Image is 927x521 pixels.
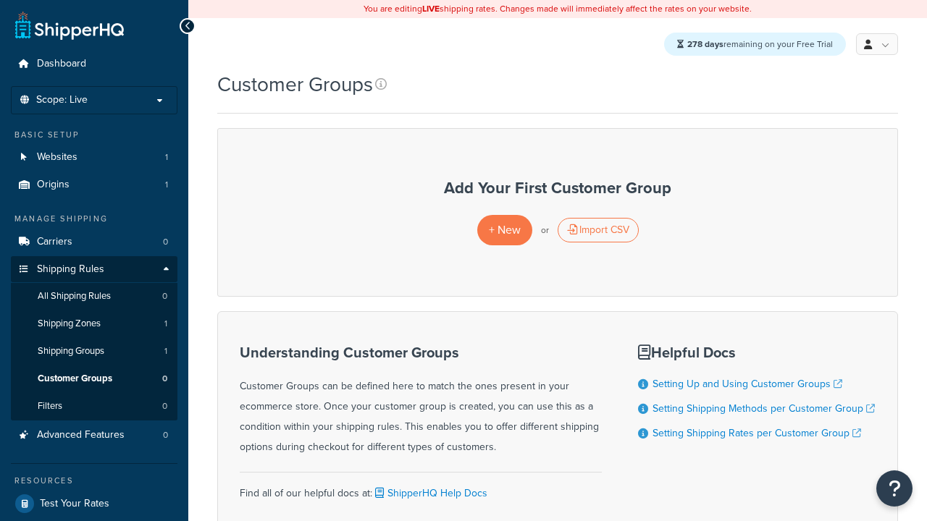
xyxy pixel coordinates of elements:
[163,429,168,441] span: 0
[165,179,168,191] span: 1
[477,215,532,245] a: + New
[240,344,602,457] div: Customer Groups can be defined here to match the ones present in your ecommerce store. Once your ...
[489,221,521,238] span: + New
[11,229,177,255] a: Carriers 0
[37,179,70,191] span: Origins
[664,33,846,56] div: remaining on your Free Trial
[11,338,177,365] a: Shipping Groups 1
[37,429,125,441] span: Advanced Features
[558,218,639,242] div: Import CSV
[162,290,167,302] span: 0
[11,171,177,198] li: Origins
[38,400,62,412] span: Filters
[38,345,104,357] span: Shipping Groups
[11,365,177,392] li: Customer Groups
[38,373,112,385] span: Customer Groups
[165,151,168,164] span: 1
[638,344,875,360] h3: Helpful Docs
[11,365,177,392] a: Customer Groups 0
[11,129,177,141] div: Basic Setup
[11,213,177,225] div: Manage Shipping
[37,263,104,276] span: Shipping Rules
[38,290,111,302] span: All Shipping Rules
[422,2,440,15] b: LIVE
[11,229,177,255] li: Carriers
[876,470,913,507] button: Open Resource Center
[37,58,86,70] span: Dashboard
[11,144,177,171] a: Websites 1
[164,345,167,357] span: 1
[163,236,168,248] span: 0
[653,376,842,391] a: Setting Up and Using Customer Groups
[240,344,602,360] h3: Understanding Customer Groups
[11,144,177,171] li: Websites
[37,151,77,164] span: Websites
[40,498,109,510] span: Test Your Rates
[11,283,177,310] li: All Shipping Rules
[38,318,101,330] span: Shipping Zones
[164,318,167,330] span: 1
[653,425,861,441] a: Setting Shipping Rates per Customer Group
[11,310,177,337] li: Shipping Zones
[232,179,883,197] h3: Add Your First Customer Group
[240,472,602,504] div: Find all of our helpful docs at:
[162,373,167,385] span: 0
[11,256,177,283] a: Shipping Rules
[372,486,487,501] a: ShipperHQ Help Docs
[541,220,549,240] p: or
[11,393,177,420] a: Filters 0
[11,491,177,517] a: Test Your Rates
[11,51,177,77] a: Dashboard
[11,422,177,449] a: Advanced Features 0
[11,256,177,421] li: Shipping Rules
[687,38,723,51] strong: 278 days
[11,422,177,449] li: Advanced Features
[11,310,177,337] a: Shipping Zones 1
[15,11,124,40] a: ShipperHQ Home
[11,338,177,365] li: Shipping Groups
[11,393,177,420] li: Filters
[36,94,88,106] span: Scope: Live
[37,236,72,248] span: Carriers
[11,475,177,487] div: Resources
[217,70,373,98] h1: Customer Groups
[653,401,875,416] a: Setting Shipping Methods per Customer Group
[162,400,167,412] span: 0
[11,171,177,198] a: Origins 1
[11,283,177,310] a: All Shipping Rules 0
